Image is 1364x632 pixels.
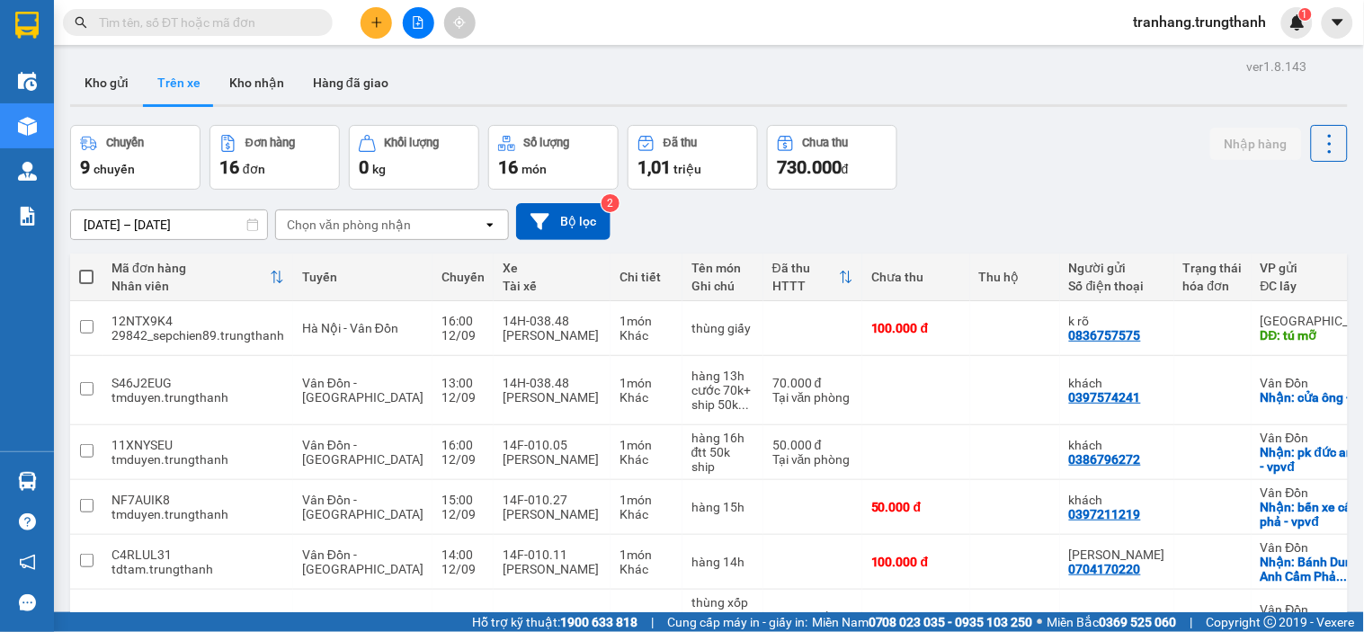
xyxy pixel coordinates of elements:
[772,438,853,452] div: 50.000 đ
[18,207,37,226] img: solution-icon
[111,493,284,507] div: NF7AUIK8
[1069,562,1141,576] div: 0704170220
[111,507,284,521] div: tmduyen.trungthanh
[772,279,839,293] div: HTTT
[111,547,284,562] div: C4RLUL31
[19,554,36,571] span: notification
[441,438,485,452] div: 16:00
[812,612,1033,632] span: Miền Nam
[1183,261,1243,275] div: Trạng thái
[1302,8,1308,21] span: 1
[302,321,398,335] span: Hà Nội - Vân Đồn
[871,270,961,284] div: Chưa thu
[522,162,547,176] span: món
[1119,11,1281,33] span: tranhang.trungthanh
[302,493,423,521] span: Vân Đồn - [GEOGRAPHIC_DATA]
[869,615,1033,629] strong: 0708 023 035 - 0935 103 250
[441,507,485,521] div: 12/09
[215,61,299,104] button: Kho nhận
[441,452,485,467] div: 12/09
[111,452,284,467] div: tmduyen.trungthanh
[503,314,602,328] div: 14H-038.48
[1069,261,1165,275] div: Người gửi
[1069,547,1165,562] div: Nguyễn Xuân Toàn
[1289,14,1306,31] img: icon-new-feature
[620,376,673,390] div: 1 món
[444,7,476,39] button: aim
[1322,7,1353,39] button: caret-down
[472,612,637,632] span: Hỗ trợ kỹ thuật:
[1048,612,1177,632] span: Miền Bắc
[1069,314,1165,328] div: k rõ
[691,500,754,514] div: hàng 15h
[772,390,853,405] div: Tại văn phòng
[1100,615,1177,629] strong: 0369 525 060
[1069,452,1141,467] div: 0386796272
[1299,8,1312,21] sup: 1
[19,594,36,611] span: message
[503,438,602,452] div: 14F-010.05
[302,376,423,405] span: Vân Đồn - [GEOGRAPHIC_DATA]
[111,328,284,343] div: 29842_sepchien89.trungthanh
[441,314,485,328] div: 16:00
[1069,390,1141,405] div: 0397574241
[664,137,697,149] div: Đã thu
[503,376,602,390] div: 14H-038.48
[19,513,36,530] span: question-circle
[1069,376,1165,390] div: khách
[620,438,673,452] div: 1 món
[441,493,485,507] div: 15:00
[441,390,485,405] div: 12/09
[349,125,479,190] button: Khối lượng0kg
[143,61,215,104] button: Trên xe
[1210,128,1302,160] button: Nhập hàng
[620,493,673,507] div: 1 món
[691,445,754,474] div: đtt 50k ship
[302,270,423,284] div: Tuyến
[1069,507,1141,521] div: 0397211219
[75,16,87,29] span: search
[18,472,37,491] img: warehouse-icon
[361,7,392,39] button: plus
[620,452,673,467] div: Khác
[691,555,754,569] div: hàng 14h
[871,500,961,514] div: 50.000 đ
[111,390,284,405] div: tmduyen.trungthanh
[111,314,284,328] div: 12NTX9K4
[287,216,411,234] div: Chọn văn phòng nhận
[498,156,518,178] span: 16
[488,125,619,190] button: Số lượng16món
[651,612,654,632] span: |
[111,376,284,390] div: S46J2EUG
[302,547,423,576] span: Vân Đồn - [GEOGRAPHIC_DATA]
[620,562,673,576] div: Khác
[691,383,754,412] div: cước 70k+ ship 50k (ck về cty)
[620,314,673,328] div: 1 món
[772,610,853,624] div: 100.000 đ
[620,547,673,562] div: 1 món
[372,162,386,176] span: kg
[1069,610,1165,624] div: khách
[979,270,1051,284] div: Thu hộ
[667,612,807,632] span: Cung cấp máy in - giấy in:
[483,218,497,232] svg: open
[71,210,267,239] input: Select a date range.
[503,390,602,405] div: [PERSON_NAME]
[763,254,862,301] th: Toggle SortBy
[691,369,754,383] div: hàng 13h
[602,194,620,212] sup: 2
[1264,616,1277,628] span: copyright
[620,390,673,405] div: Khác
[18,162,37,181] img: warehouse-icon
[111,438,284,452] div: 11XNYSEU
[691,595,754,624] div: thùng xốp 15h
[245,137,295,149] div: Đơn hàng
[1069,493,1165,507] div: khách
[772,376,853,390] div: 70.000 đ
[637,156,671,178] span: 1,01
[1330,14,1346,31] span: caret-down
[628,125,758,190] button: Đã thu1,01 triệu
[18,117,37,136] img: warehouse-icon
[503,328,602,343] div: [PERSON_NAME]
[111,261,270,275] div: Mã đơn hàng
